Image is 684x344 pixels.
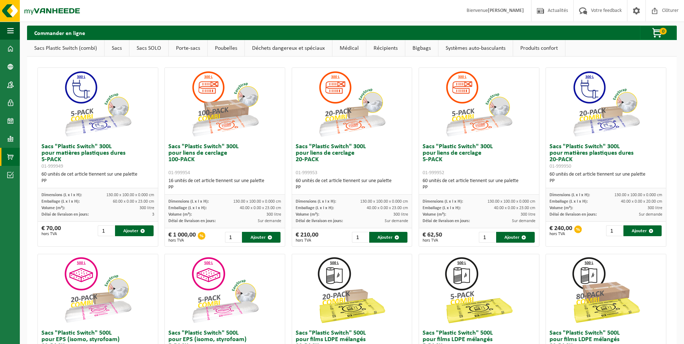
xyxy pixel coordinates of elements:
[41,232,61,236] span: hors TVA
[623,225,662,236] button: Ajouter
[640,26,676,40] button: 0
[550,164,571,169] span: 01-999950
[41,171,154,184] div: 60 unités de cet article tiennent sur une palette
[296,212,319,217] span: Volume (m³):
[438,40,513,57] a: Systèmes auto-basculants
[266,212,281,217] span: 300 litre
[169,40,207,57] a: Porte-sacs
[98,225,114,236] input: 1
[496,232,534,243] button: Ajouter
[550,144,662,169] h3: Sacs "Plastic Switch" 300L pour matières plastiques dures 20-PACK
[168,212,192,217] span: Volume (m³):
[570,68,642,140] img: 01-999950
[296,170,317,176] span: 01-999953
[296,199,336,204] span: Dimensions (L x l x H):
[41,193,82,197] span: Dimensions (L x l x H):
[443,68,515,140] img: 01-999952
[614,193,662,197] span: 130.00 x 100.00 x 0.000 cm
[296,178,409,191] div: 60 unités de cet article tiennent sur une palette
[242,232,280,243] button: Ajouter
[168,178,281,191] div: 16 unités de cet article tiennent sur une palette
[106,193,154,197] span: 130.00 x 100.00 x 0.000 cm
[140,206,154,210] span: 300 litre
[168,232,196,243] div: € 1 000,00
[296,219,343,223] span: Délai de livraison en jours:
[423,199,463,204] span: Dimensions (L x l x H):
[27,40,104,57] a: Sacs Plastic Switch (combi)
[105,40,129,57] a: Sacs
[423,232,442,243] div: € 62,50
[550,206,573,210] span: Volume (m³):
[41,178,154,184] div: PP
[423,144,535,176] h3: Sacs "Plastic Switch" 300L pour liens de cerclage 5-PACK
[113,199,154,204] span: 60.00 x 0.00 x 23.00 cm
[62,68,134,140] img: 01-999949
[296,232,318,243] div: € 210,00
[168,199,209,204] span: Dimensions (L x l x H):
[621,199,662,204] span: 40.00 x 0.00 x 20.00 cm
[240,206,281,210] span: 40.00 x 0.00 x 23.00 cm
[41,225,61,236] div: € 70,00
[316,254,388,326] img: 01-999964
[168,219,216,223] span: Délai de livraison en jours:
[245,40,332,57] a: Déchets dangereux et spéciaux
[352,232,369,243] input: 1
[659,28,667,35] span: 0
[521,212,535,217] span: 300 litre
[550,171,662,184] div: 60 unités de cet article tiennent sur une palette
[41,199,80,204] span: Emballage (L x l x H):
[513,40,565,57] a: Produits confort
[606,225,623,236] input: 1
[366,40,405,57] a: Récipients
[405,40,438,57] a: Bigbags
[369,232,407,243] button: Ajouter
[367,206,408,210] span: 40.00 x 0.00 x 23.00 cm
[62,254,134,326] img: 01-999956
[41,206,65,210] span: Volume (m³):
[570,254,642,326] img: 01-999968
[423,170,444,176] span: 01-999952
[488,8,524,13] strong: [PERSON_NAME]
[648,206,662,210] span: 300 litre
[189,254,261,326] img: 01-999955
[494,206,535,210] span: 40.00 x 0.00 x 23.00 cm
[168,206,207,210] span: Emballage (L x l x H):
[168,144,281,176] h3: Sacs "Plastic Switch" 300L pour liens de cerclage 100-PACK
[550,225,572,236] div: € 240,00
[296,184,409,191] div: PP
[550,193,590,197] span: Dimensions (L x l x H):
[512,219,535,223] span: Sur demande
[233,199,281,204] span: 130.00 x 100.00 x 0.000 cm
[129,40,168,57] a: Sacs SOLO
[423,178,535,191] div: 60 unités de cet article tiennent sur une palette
[296,144,409,176] h3: Sacs "Plastic Switch" 300L pour liens de cerclage 20-PACK
[423,238,442,243] span: hors TVA
[639,212,662,217] span: Sur demande
[393,212,408,217] span: 300 litre
[27,26,92,40] h2: Commander en ligne
[258,219,281,223] span: Sur demande
[479,232,495,243] input: 1
[487,199,535,204] span: 130.00 x 100.00 x 0.000 cm
[550,199,588,204] span: Emballage (L x l x H):
[41,144,154,169] h3: Sacs "Plastic Switch" 300L pour matières plastiques dures 5-PACK
[168,170,190,176] span: 01-999954
[423,184,535,191] div: PP
[423,219,470,223] span: Délai de livraison en jours:
[423,206,461,210] span: Emballage (L x l x H):
[296,238,318,243] span: hors TVA
[41,164,63,169] span: 01-999949
[550,178,662,184] div: PP
[550,212,597,217] span: Délai de livraison en jours:
[332,40,366,57] a: Médical
[208,40,244,57] a: Poubelles
[189,68,261,140] img: 01-999954
[168,184,281,191] div: PP
[41,212,89,217] span: Délai de livraison en jours:
[115,225,153,236] button: Ajouter
[225,232,242,243] input: 1
[316,68,388,140] img: 01-999953
[423,212,446,217] span: Volume (m³):
[360,199,408,204] span: 130.00 x 100.00 x 0.000 cm
[168,238,196,243] span: hors TVA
